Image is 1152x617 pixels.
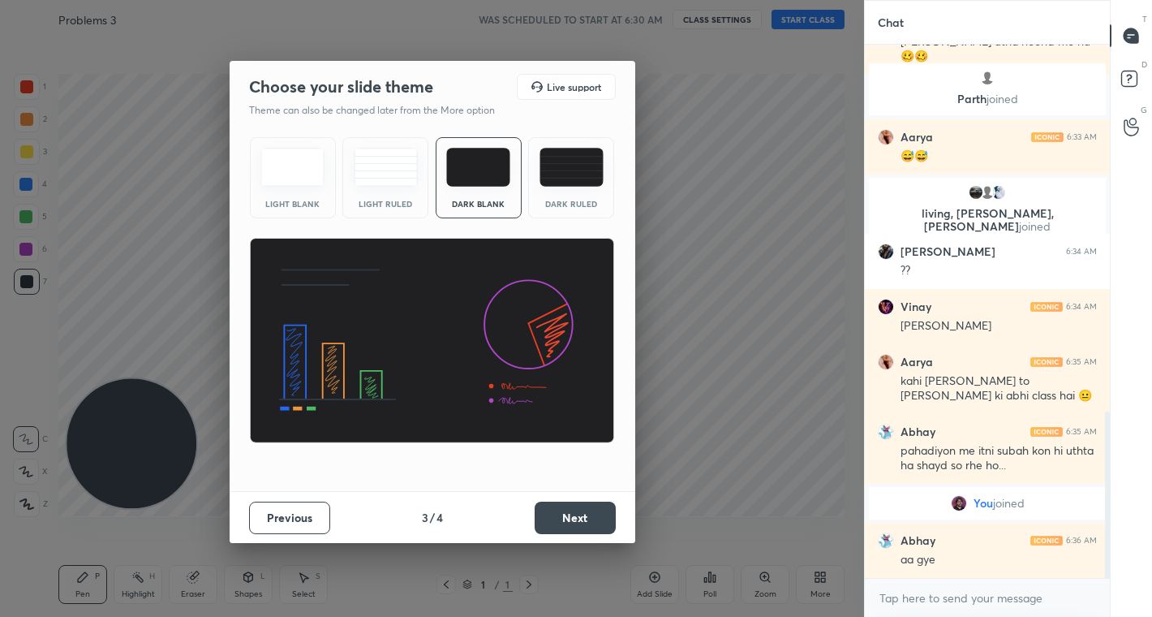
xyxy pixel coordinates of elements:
[901,263,1097,279] div: ??
[951,495,967,511] img: dad207272b49412e93189b41c1133cff.jpg
[865,45,1110,578] div: grid
[1142,13,1147,25] p: T
[1066,536,1097,546] div: 6:36 AM
[1067,132,1097,142] div: 6:33 AM
[249,238,615,444] img: darkThemeBanner.d06ce4a2.svg
[901,244,995,259] h6: [PERSON_NAME]
[901,318,1097,334] div: [PERSON_NAME]
[446,148,510,187] img: darkTheme.f0cc69e5.svg
[879,93,1096,106] p: Parth
[430,509,435,526] h4: /
[260,148,325,187] img: lightTheme.e5ed3b09.svg
[878,299,894,315] img: 8903b1ded2d244f1b96420869c494a25.jpg
[968,184,984,201] img: 8c58041b80534c60b2a38a97962dc409.jpg
[436,509,443,526] h4: 4
[991,184,1007,201] img: 2bd22be739d54cf2b9f6131592e613cb.jpg
[535,502,616,534] button: Next
[353,200,418,208] div: Light Ruled
[979,184,995,201] img: default.png
[1066,247,1097,257] div: 6:34 AM
[878,533,894,549] img: 175b51d4f7ae4d6ba267373a32b4325b.jpg
[878,244,894,260] img: 963c4dcf9310491aa2b157ae34d0745d.jpg
[1030,536,1063,546] img: iconic-light.a09c19a4.png
[1066,357,1097,367] div: 6:35 AM
[1030,427,1063,437] img: iconic-light.a09c19a4.png
[354,148,418,187] img: lightRuledTheme.5fabf969.svg
[987,91,1018,106] span: joined
[901,300,931,314] h6: Vinay
[1019,218,1051,234] span: joined
[1141,58,1147,71] p: D
[260,200,325,208] div: Light Blank
[1030,302,1063,312] img: iconic-light.a09c19a4.png
[879,207,1096,233] p: living, [PERSON_NAME], [PERSON_NAME]
[1141,104,1147,116] p: G
[539,148,604,187] img: darkRuledTheme.de295e13.svg
[901,425,935,439] h6: Abhay
[979,70,995,86] img: default.png
[974,497,993,510] span: You
[901,373,1097,404] div: kahi [PERSON_NAME] to [PERSON_NAME] ki abhi class hai 😐
[878,129,894,145] img: a45d95ad52dc404d955009b2cc5c5ebf.jpg
[446,200,511,208] div: Dark Blank
[901,533,935,548] h6: Abhay
[993,497,1025,510] span: joined
[1031,132,1064,142] img: iconic-light.a09c19a4.png
[1066,302,1097,312] div: 6:34 AM
[878,354,894,370] img: a45d95ad52dc404d955009b2cc5c5ebf.jpg
[878,424,894,440] img: 175b51d4f7ae4d6ba267373a32b4325b.jpg
[539,200,604,208] div: Dark Ruled
[901,443,1097,474] div: pahadiyon me itni subah kon hi uthta ha shayd so rhe ho...
[901,149,1097,165] div: 😅😅
[249,103,512,118] p: Theme can also be changed later from the More option
[901,130,933,145] h6: Aarya
[865,1,917,44] p: Chat
[901,355,933,369] h6: Aarya
[547,82,601,92] h5: Live support
[249,502,330,534] button: Previous
[901,34,1097,65] div: [PERSON_NAME] utha neend me hu 🥴🥴
[249,76,433,97] h2: Choose your slide theme
[422,509,428,526] h4: 3
[1066,427,1097,437] div: 6:35 AM
[901,552,1097,568] div: aa gye
[1030,357,1063,367] img: iconic-light.a09c19a4.png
